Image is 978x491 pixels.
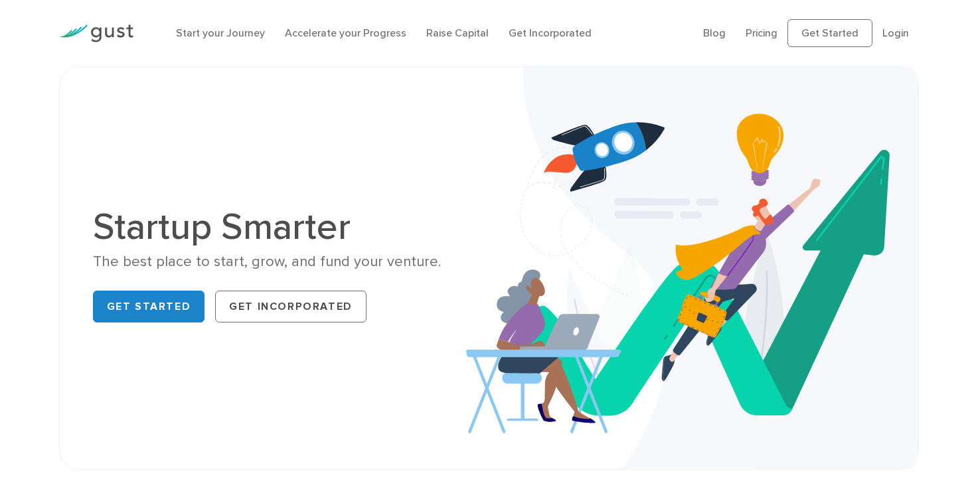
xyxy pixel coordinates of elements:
a: Get Started [787,19,872,47]
a: Blog [703,27,726,39]
a: Accelerate your Progress [285,27,406,39]
a: Pricing [746,27,777,39]
img: Startup Smarter Hero [466,67,919,469]
a: Login [882,27,909,39]
img: Gust Logo [59,25,133,42]
a: Raise Capital [426,27,489,39]
div: The best place to start, grow, and fund your venture. [93,252,479,271]
a: Get Incorporated [509,27,592,39]
h1: Startup Smarter [93,208,479,245]
a: Get Incorporated [215,291,367,322]
a: Start your Journey [176,27,265,39]
a: Get Started [93,291,205,322]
